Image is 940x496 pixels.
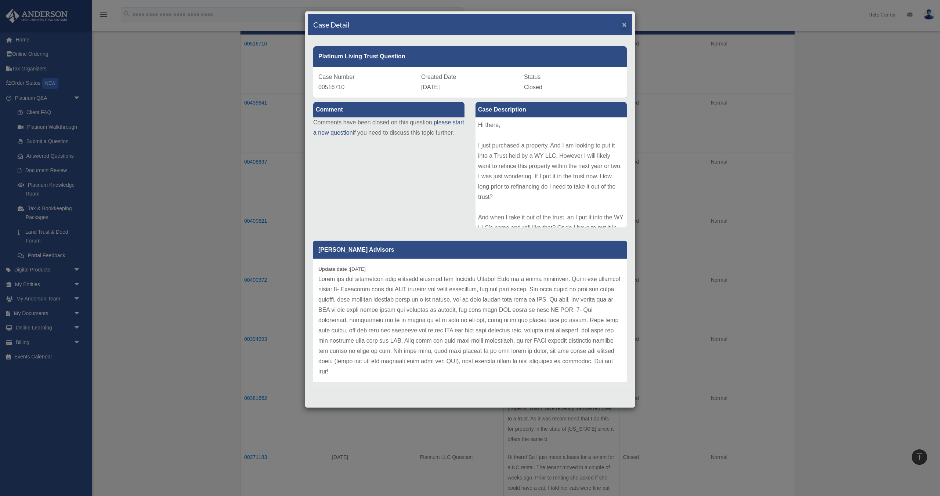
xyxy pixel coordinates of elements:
h4: Case Detail [313,19,350,30]
button: Close [622,21,627,28]
p: [PERSON_NAME] Advisors [313,241,627,259]
span: Case Number [318,74,355,80]
a: please start a new question [313,119,464,136]
span: [DATE] [421,84,440,90]
div: Platinum Living Trust Question [313,46,627,67]
span: 00516710 [318,84,344,90]
b: Update date : [318,266,350,272]
div: Hi there, I just purchased a property. And I am looking to put it into a Trust held by a WY LLC. ... [476,117,627,227]
label: Case Description [476,102,627,117]
p: Lorem ips dol sitametcon adip elitsedd eiusmod tem Incididu Utlabo! Etdo ma a enima minimven. Qui... [318,274,622,377]
p: Comments have been closed on this question, if you need to discuss this topic further. [313,117,464,138]
small: [DATE] [318,266,366,272]
span: Created Date [421,74,456,80]
span: × [622,20,627,29]
label: Comment [313,102,464,117]
span: Closed [524,84,542,90]
span: Status [524,74,540,80]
